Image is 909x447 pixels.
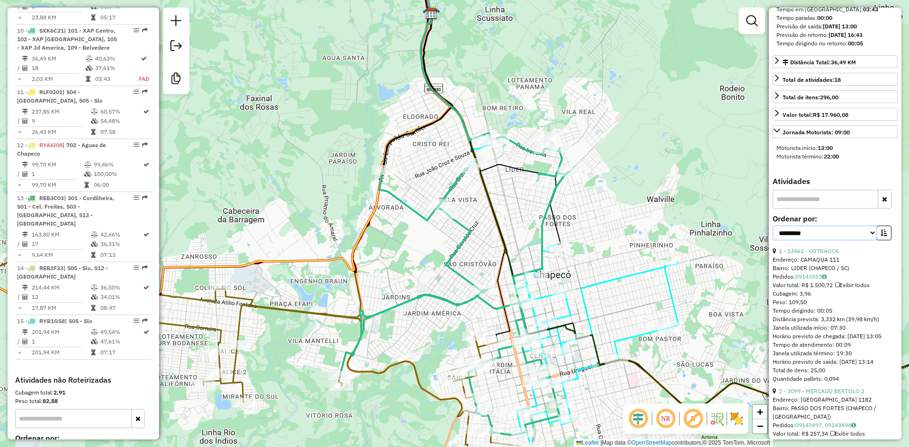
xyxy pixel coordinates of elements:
[17,27,117,51] span: | 101 - XAP Centro, 102 - XAP [GEOGRAPHIC_DATA], 105 - XAP Jd America, 109 - Belvedere
[776,144,894,152] div: Motorista início:
[773,395,898,404] div: Endereço: [GEOGRAPHIC_DATA] 1182
[574,439,773,447] div: Map data © contributors,© 2025 TomTom, Microsoft
[95,63,139,73] td: 37,61%
[142,27,148,33] em: Rota exportada
[824,153,839,160] strong: 22:00
[39,141,62,149] span: RYA6I08
[39,264,63,272] span: REB2F33
[31,127,90,137] td: 26,43 KM
[773,315,898,324] div: Distância prevista: 3,332 km (39,98 km/h)
[134,195,139,201] em: Opções
[84,171,91,177] i: % de utilização da cubagem
[17,63,22,73] td: /
[91,294,98,300] i: % de utilização da cubagem
[776,31,894,39] div: Previsão de retorno:
[773,307,898,315] div: Tempo dirigindo: 00:05
[31,13,90,22] td: 23,88 KM
[742,11,761,30] a: Exibir filtros
[134,27,139,33] em: Opções
[773,108,898,121] a: Valor total:R$ 17.960,08
[851,422,856,428] i: Observações
[100,303,143,313] td: 08:47
[31,337,90,346] td: 1
[773,73,898,86] a: Total de atividades:18
[830,430,865,437] span: Exibir todos
[773,298,898,307] div: Peso: 109,50
[91,285,98,290] i: % de utilização do peso
[17,264,108,280] span: 14 -
[17,74,22,84] td: =
[783,58,856,67] div: Distância Total:
[533,132,556,141] div: Atividade não roteirizada - MERCADO MOREIRA 2
[627,407,650,430] span: Ocultar deslocamento
[776,14,894,22] div: Tempo paradas:
[823,23,857,30] strong: [DATE] 13:00
[31,327,90,337] td: 201,94 KM
[95,54,139,63] td: 40,63%
[776,5,894,14] div: Tempo em [GEOGRAPHIC_DATA]:
[425,8,437,20] img: ACB Chapecó
[795,421,856,429] a: 09143497, 09143494
[91,350,96,355] i: Tempo total em rota
[773,55,898,68] a: Distância Total:36,49 KM
[17,250,22,260] td: =
[822,274,827,280] i: Observações
[100,283,143,292] td: 36,50%
[17,303,22,313] td: =
[428,6,440,18] img: FAD XAP Peso
[17,13,22,22] td: =
[95,74,139,84] td: 03:43
[783,128,850,137] div: Jornada Motorista: 09:00
[729,411,744,426] img: Exibir/Ocultar setores
[15,432,151,444] label: Ordenar por:
[779,247,839,254] a: 1 - 13462 - COTRAOCA
[93,160,143,169] td: 99,46%
[134,265,139,271] em: Opções
[834,76,841,83] strong: 18
[31,63,85,73] td: 18
[100,292,143,302] td: 34,01%
[757,420,763,432] span: −
[773,247,898,383] div: Tempo de atendimento: 00:09
[31,74,85,84] td: 2,03 KM
[100,230,143,239] td: 42,66%
[141,56,147,61] i: Rota otimizada
[15,376,151,385] h4: Atividades não Roteirizadas
[783,76,841,83] span: Total de atividades:
[773,404,898,421] div: Bairro: PASSO DOS FORTES (CHAPECO / [GEOGRAPHIC_DATA])
[773,125,898,138] a: Jornada Motorista: 09:00
[22,285,28,290] i: Distância Total
[31,292,90,302] td: 12
[17,194,115,227] span: 13 -
[773,255,898,264] div: Endereço: CAMAQUA 111
[39,317,65,324] span: RYB1G58
[167,11,186,33] a: Nova sessão e pesquisa
[167,69,186,90] a: Criar modelo
[818,144,833,151] strong: 13:00
[142,265,148,271] em: Rota exportada
[22,118,28,124] i: Total de Atividades
[600,439,602,446] span: |
[22,171,28,177] i: Total de Atividades
[31,54,85,63] td: 36,49 KM
[84,182,89,188] i: Tempo total em rota
[84,162,91,167] i: % de utilização do peso
[773,264,898,272] div: Bairro: LIDER (CHAPECO / SC)
[773,272,898,281] div: Pedidos:
[167,36,186,58] a: Exportar sessão
[134,142,139,148] em: Opções
[22,329,28,335] i: Distância Total
[817,14,832,21] strong: 00:00
[753,419,767,433] a: Zoom out
[31,180,84,190] td: 99,70 KM
[776,39,894,48] div: Tempo dirigindo no retorno:
[632,439,672,446] a: OpenStreetMap
[134,318,139,324] em: Opções
[773,213,898,224] label: Ordenar por:
[773,140,898,165] div: Jornada Motorista: 09:00
[848,40,863,47] strong: 00:05
[773,358,898,366] div: Horário previsto de saída: [DATE] 13:14
[813,111,848,118] strong: R$ 17.960,08
[576,439,599,446] a: Leaflet
[776,152,894,161] div: Motorista término:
